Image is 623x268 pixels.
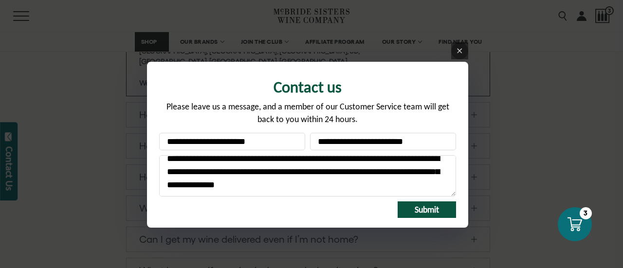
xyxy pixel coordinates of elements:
[159,71,456,101] div: Form title
[310,133,456,150] input: Your email
[159,133,305,150] input: Your name
[415,204,439,215] span: Submit
[580,207,592,219] div: 3
[159,155,456,197] textarea: Message
[274,77,342,97] span: Contact us
[159,101,456,132] div: Please leave us a message, and a member of our Customer Service team will get back to you within ...
[398,201,456,218] button: Submit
